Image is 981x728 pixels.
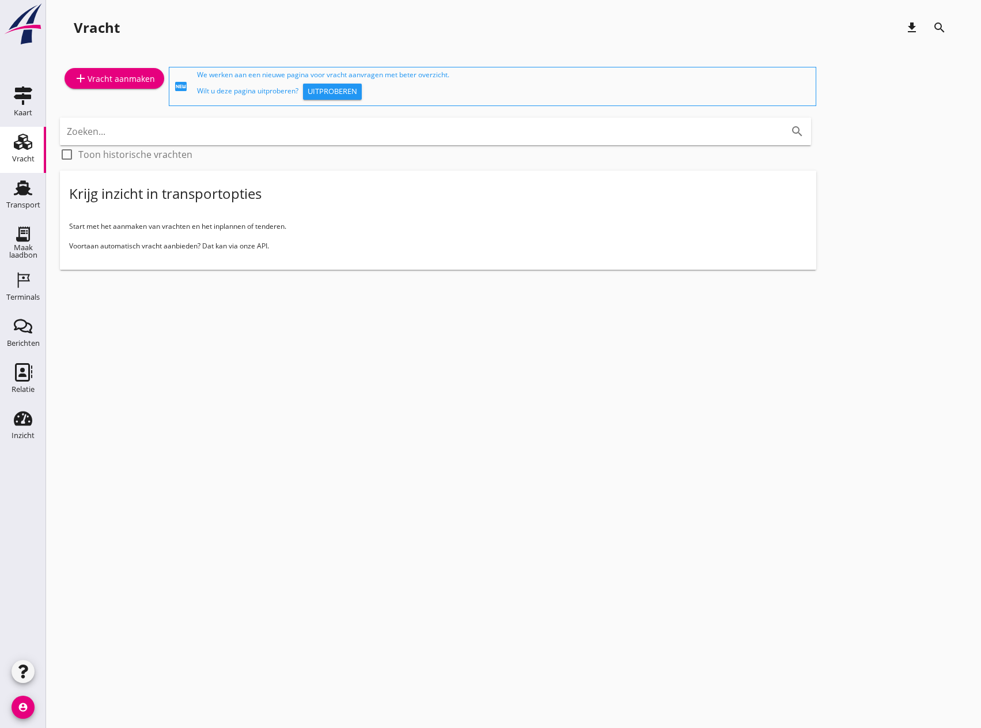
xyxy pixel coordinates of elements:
div: Berichten [7,340,40,347]
img: logo-small.a267ee39.svg [2,3,44,46]
i: add [74,71,88,85]
p: Start met het aanmaken van vrachten en het inplannen of tenderen. [69,221,807,232]
div: Vracht [12,155,35,163]
i: search [933,21,946,35]
label: Toon historische vrachten [78,149,192,160]
i: search [790,125,804,138]
i: account_circle [12,696,35,719]
div: Relatie [12,386,35,393]
div: Terminals [6,293,40,301]
div: Transport [6,201,40,209]
a: Vracht aanmaken [65,68,164,89]
div: Inzicht [12,432,35,439]
div: Vracht aanmaken [74,71,155,85]
button: Uitproberen [303,84,362,100]
div: Kaart [14,109,32,116]
div: Vracht [74,18,120,37]
p: Voortaan automatisch vracht aanbieden? Dat kan via onze API. [69,241,807,251]
input: Zoeken... [67,122,772,141]
div: We werken aan een nieuwe pagina voor vracht aanvragen met beter overzicht. Wilt u deze pagina uit... [197,70,811,103]
div: Krijg inzicht in transportopties [69,184,262,203]
div: Uitproberen [308,86,357,97]
i: download [905,21,919,35]
i: fiber_new [174,80,188,93]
